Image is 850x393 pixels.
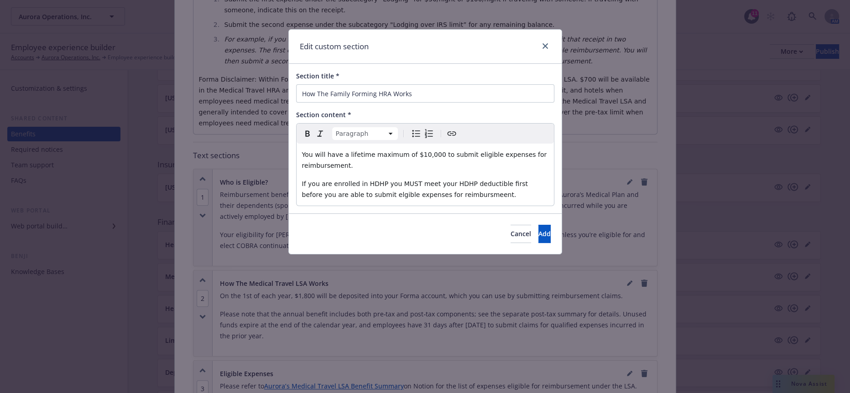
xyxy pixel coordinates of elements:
[297,144,554,206] div: editable markdown
[540,41,551,52] a: close
[300,41,369,52] h1: Edit custom section
[511,229,531,238] span: Cancel
[410,127,422,140] button: Bulleted list
[422,127,435,140] button: Numbered list
[538,229,551,238] span: Add
[314,127,327,140] button: Italic
[302,151,549,169] span: You will have a lifetime maximum of $10,000 to submit eligible expenses for reimbursement.
[302,180,530,198] span: If you are enrolled in HDHP you MUST meet your HDHP deductible first before you are able to submi...
[332,127,398,140] button: Block type
[445,127,458,140] button: Create link
[538,225,551,243] button: Add
[296,72,339,80] span: Section title *
[296,110,351,119] span: Section content *
[410,127,435,140] div: toggle group
[511,225,531,243] button: Cancel
[301,127,314,140] button: Bold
